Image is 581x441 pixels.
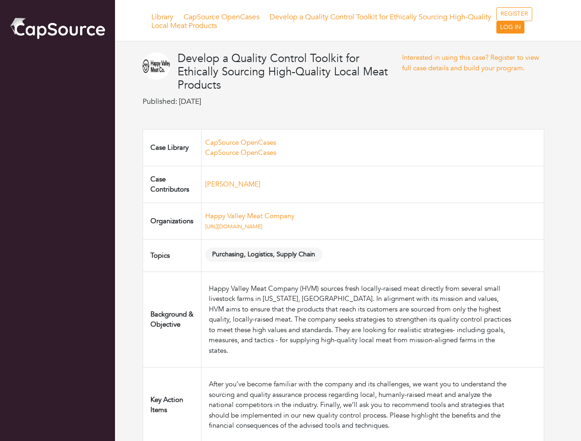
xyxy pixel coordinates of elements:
a: CapSource OpenCases [205,148,276,157]
td: Case Library [143,129,201,166]
img: cap_logo.png [9,16,106,40]
h4: Develop a Quality Control Toolkit for Ethically Sourcing High-Quality Local Meat Products [178,52,402,92]
a: Interested in using this case? Register to view full case details and build your program. [402,53,539,73]
a: [URL][DOMAIN_NAME] [205,223,262,230]
a: Happy Valley Meat Company [205,211,294,220]
h5: Library Develop a Quality Control Toolkit for Ethically Sourcing High-Quality Local Meat Products [151,13,496,30]
div: After you’ve become familiar with the company and its challenges, we want you to understand the s... [209,379,514,431]
a: REGISTER [496,7,532,21]
td: Topics [143,239,201,271]
a: LOG IN [496,21,524,34]
td: Case Contributors [143,166,201,203]
a: CapSource OpenCases [205,138,276,147]
div: Happy Valley Meat Company (HVM) sources fresh locally-raised meat directly from several small liv... [209,283,514,356]
td: Organizations [143,203,201,239]
p: Published: [DATE] [143,96,402,107]
a: CapSource OpenCases [184,12,259,22]
img: HVMC.png [143,52,170,80]
a: [PERSON_NAME] [205,180,260,189]
span: Purchasing, Logistics, Supply Chain [205,248,322,262]
td: Background & Objective [143,271,201,367]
